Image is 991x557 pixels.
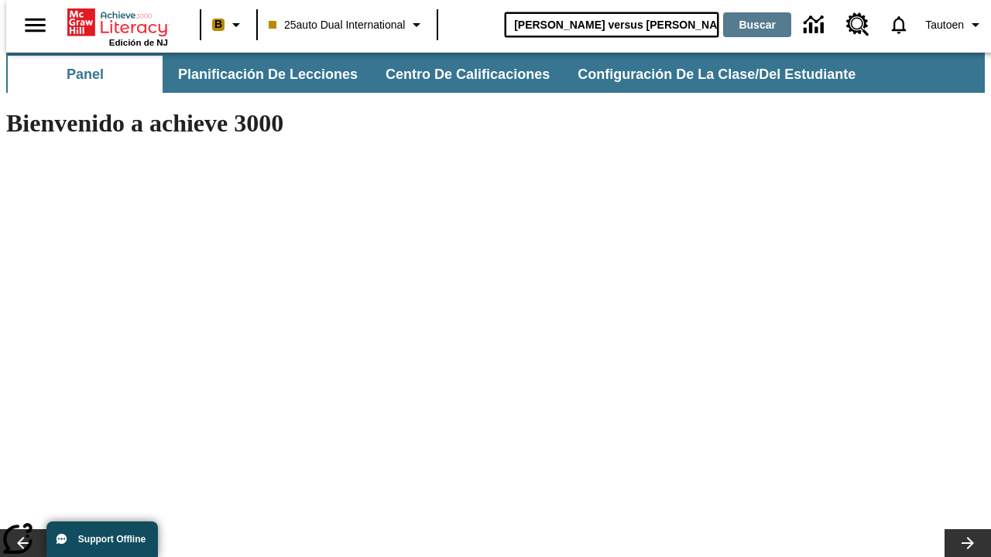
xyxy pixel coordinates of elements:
button: Boost El color de la clase es melocotón. Cambiar el color de la clase. [206,11,252,39]
a: Centro de recursos, Se abrirá en una pestaña nueva. [837,4,879,46]
a: Notificaciones [879,5,919,45]
button: Planificación de lecciones [166,56,370,93]
div: Portada [67,5,168,47]
button: Carrusel de lecciones, seguir [945,529,991,557]
button: Centro de calificaciones [373,56,562,93]
button: Support Offline [46,521,158,557]
button: Clase: 25auto Dual International, Selecciona una clase [262,11,432,39]
button: Perfil/Configuración [919,11,991,39]
div: Subbarra de navegación [6,53,985,93]
span: Support Offline [78,534,146,545]
span: Edición de NJ [109,38,168,47]
button: Buscar [723,12,791,37]
span: Tautoen [925,17,964,33]
button: Abrir el menú lateral [12,2,58,48]
div: Subbarra de navegación [6,56,869,93]
span: B [214,15,222,34]
button: Panel [8,56,163,93]
input: Buscar campo [505,12,718,37]
span: 25auto Dual International [269,17,405,33]
h1: Bienvenido a achieve 3000 [6,109,675,138]
button: Configuración de la clase/del estudiante [565,56,868,93]
a: Centro de información [794,4,837,46]
a: Portada [67,7,168,38]
body: Máximo 600 caracteres [6,12,226,26]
